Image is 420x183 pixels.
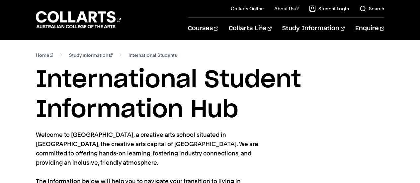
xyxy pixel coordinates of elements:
a: Collarts Online [231,5,264,12]
span: International Students [128,50,177,60]
div: Go to homepage [36,10,121,29]
a: Study Information [282,18,345,40]
a: Courses [188,18,218,40]
a: Enquire [355,18,384,40]
a: Search [360,5,384,12]
a: About Us [274,5,299,12]
a: Home [36,50,53,60]
a: Collarts Life [229,18,272,40]
h1: International Student Information Hub [36,65,384,125]
a: Student Login [309,5,349,12]
a: Study information [69,50,113,60]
